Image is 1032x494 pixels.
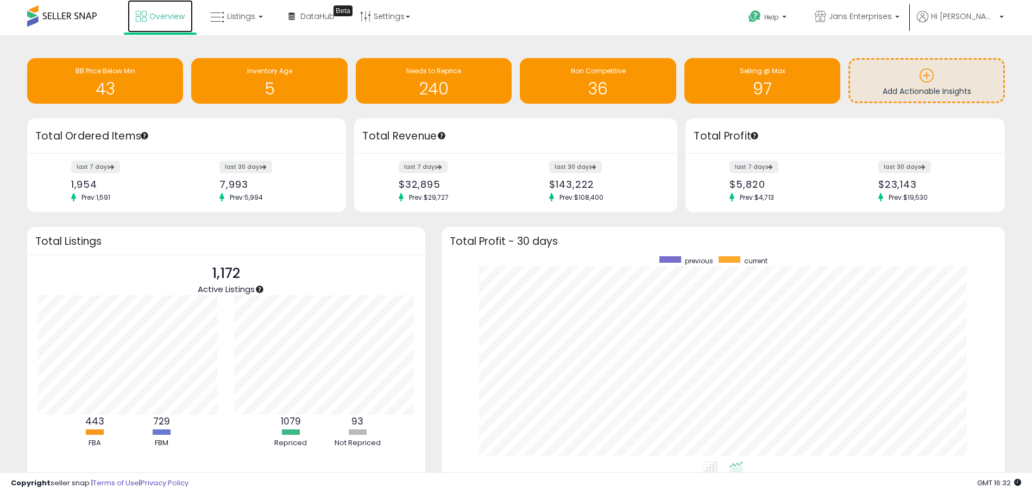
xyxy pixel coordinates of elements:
span: previous [685,256,713,265]
a: Inventory Age 5 [191,58,347,104]
h1: 240 [361,80,506,98]
strong: Copyright [11,478,51,488]
a: Needs to Reprice 240 [356,58,512,104]
label: last 7 days [399,161,448,173]
span: current [744,256,767,265]
span: Overview [149,11,185,22]
div: 7,993 [219,179,327,190]
p: 1,172 [198,263,255,284]
label: last 7 days [71,161,120,173]
div: $23,143 [878,179,986,190]
span: Prev: 1,591 [76,193,116,202]
span: Jans Enterprises [829,11,892,22]
h3: Total Profit [694,129,996,144]
label: last 7 days [729,161,778,173]
span: Add Actionable Insights [883,86,971,97]
div: Tooltip anchor [333,5,353,16]
div: Tooltip anchor [140,131,149,141]
label: last 30 days [549,161,602,173]
a: Privacy Policy [141,478,188,488]
span: Selling @ Max [740,66,785,75]
h3: Total Profit - 30 days [450,237,997,245]
span: Non Competitive [571,66,626,75]
div: Tooltip anchor [255,284,265,294]
b: 443 [85,415,104,428]
span: Prev: 5,994 [224,193,268,202]
a: Terms of Use [93,478,139,488]
h3: Total Listings [35,237,417,245]
h1: 5 [197,80,342,98]
h1: 36 [525,80,670,98]
span: Prev: $19,530 [883,193,933,202]
a: Non Competitive 36 [520,58,676,104]
div: FBA [62,438,127,448]
div: Repriced [258,438,323,448]
div: Tooltip anchor [437,131,446,141]
div: $32,895 [399,179,508,190]
span: BB Price Below Min [75,66,135,75]
span: Prev: $29,727 [404,193,454,202]
a: Add Actionable Insights [850,60,1003,102]
div: FBM [129,438,194,448]
span: Prev: $4,713 [734,193,779,202]
b: 93 [351,415,363,428]
span: DataHub [300,11,335,22]
b: 1079 [281,415,301,428]
div: Not Repriced [325,438,390,448]
span: Inventory Age [247,66,292,75]
span: Prev: $108,400 [554,193,609,202]
div: $143,222 [549,179,658,190]
span: Help [764,12,779,22]
a: Hi [PERSON_NAME] [917,11,1004,35]
b: 729 [153,415,170,428]
div: seller snap | | [11,478,188,489]
h3: Total Ordered Items [35,129,338,144]
span: Hi [PERSON_NAME] [931,11,996,22]
a: Help [740,2,797,35]
span: Needs to Reprice [406,66,461,75]
i: Get Help [748,10,762,23]
span: Active Listings [198,283,255,295]
a: Selling @ Max 97 [684,58,840,104]
h1: 97 [690,80,835,98]
span: 2025-09-12 16:32 GMT [977,478,1021,488]
label: last 30 days [878,161,931,173]
a: BB Price Below Min 43 [27,58,183,104]
h1: 43 [33,80,178,98]
div: Tooltip anchor [750,131,759,141]
span: Listings [227,11,255,22]
div: 1,954 [71,179,179,190]
label: last 30 days [219,161,272,173]
div: $5,820 [729,179,837,190]
h3: Total Revenue [362,129,669,144]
